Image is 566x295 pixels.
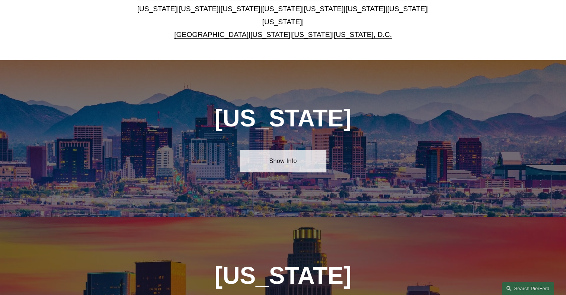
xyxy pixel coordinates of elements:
a: [US_STATE] [137,5,177,13]
a: Show Info [240,150,326,172]
a: [US_STATE] [345,5,385,13]
a: [US_STATE], D.C. [334,31,392,38]
a: [US_STATE] [221,5,260,13]
a: [US_STATE] [292,31,332,38]
a: [GEOGRAPHIC_DATA] [174,31,249,38]
a: [US_STATE] [387,5,427,13]
h1: [US_STATE] [175,262,391,289]
a: [US_STATE] [250,31,290,38]
a: [US_STATE] [262,18,302,26]
a: Search this site [502,282,554,295]
a: [US_STATE] [304,5,343,13]
a: [US_STATE] [262,5,302,13]
a: [US_STATE] [179,5,219,13]
h1: [US_STATE] [175,105,391,132]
